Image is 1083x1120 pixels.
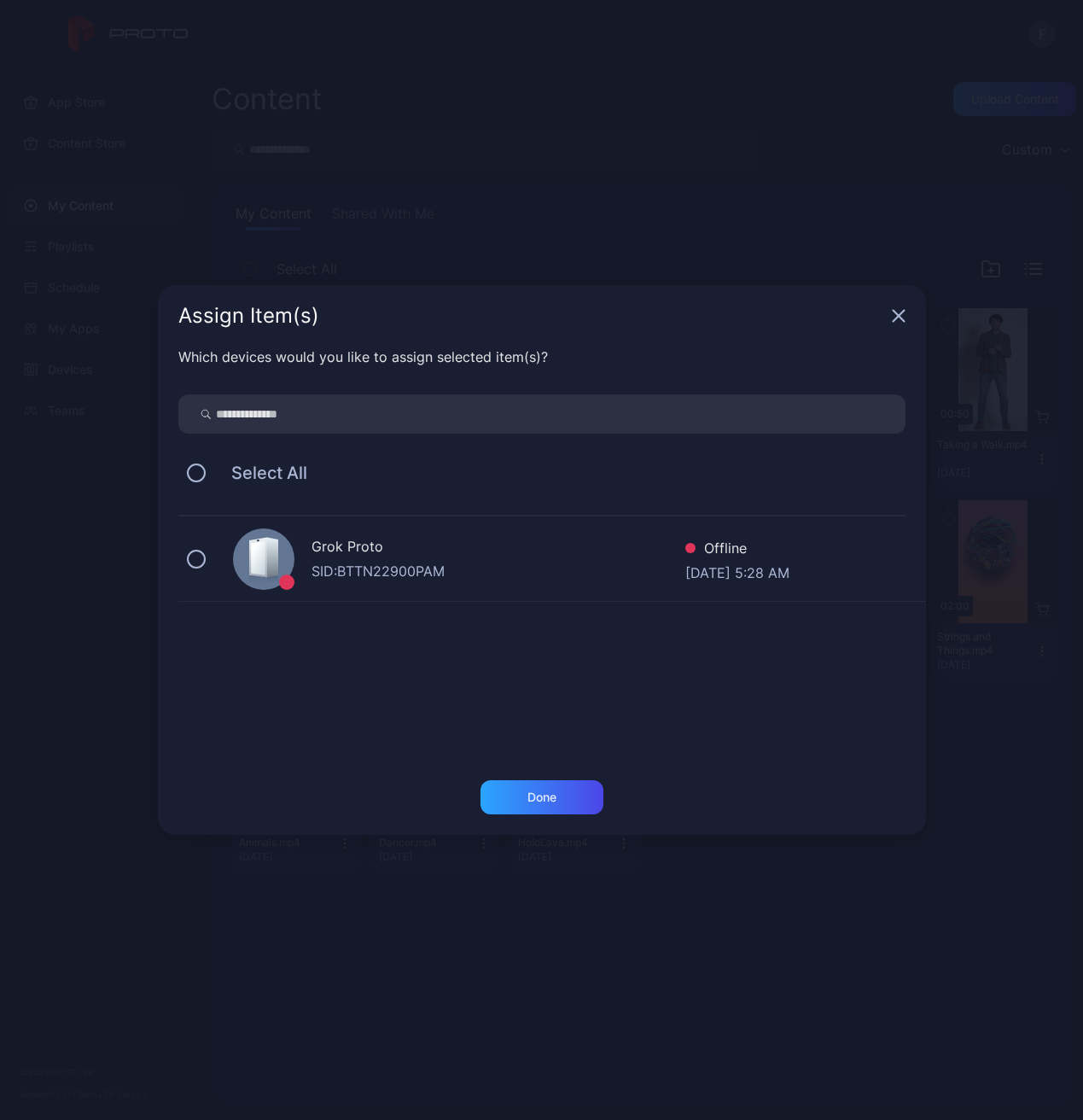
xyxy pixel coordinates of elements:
div: SID: BTTN22900PAM [312,561,685,581]
div: Which devices would you like to assign selected item(s)? [178,347,905,367]
span: Select All [214,463,307,483]
div: [DATE] 5:28 AM [685,563,789,580]
div: Grok Proto [312,536,685,561]
button: Done [480,780,603,814]
div: Assign Item(s) [178,306,885,326]
div: Offline [685,538,789,563]
div: Done [527,790,556,804]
